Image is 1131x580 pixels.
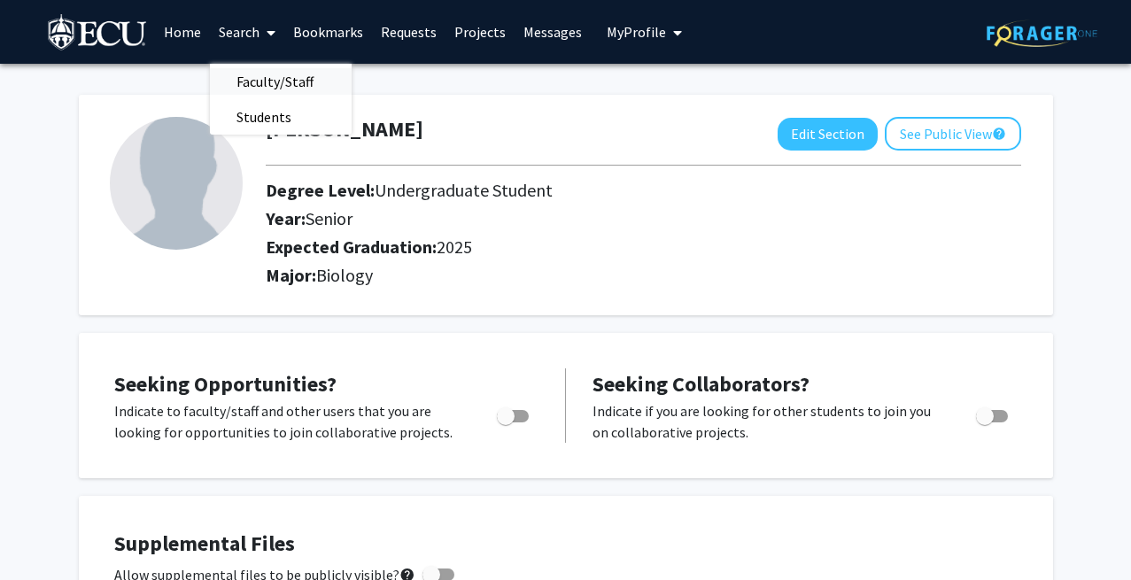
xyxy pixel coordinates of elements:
[987,19,1097,47] img: ForagerOne Logo
[445,1,515,63] a: Projects
[778,118,878,151] button: Edit Section
[515,1,591,63] a: Messages
[114,531,1018,557] h4: Supplemental Files
[372,1,445,63] a: Requests
[210,1,284,63] a: Search
[306,207,352,229] span: Senior
[437,236,472,258] span: 2025
[210,68,352,95] a: Faculty/Staff
[210,104,352,130] a: Students
[266,265,1021,286] h2: Major:
[114,370,337,398] span: Seeking Opportunities?
[155,1,210,63] a: Home
[375,179,553,201] span: Undergraduate Student
[593,400,942,443] p: Indicate if you are looking for other students to join you on collaborative projects.
[266,208,899,229] h2: Year:
[210,64,340,99] span: Faculty/Staff
[593,370,810,398] span: Seeking Collaborators?
[114,400,463,443] p: Indicate to faculty/staff and other users that you are looking for opportunities to join collabor...
[490,400,538,427] div: Toggle
[992,123,1006,144] mat-icon: help
[210,99,318,135] span: Students
[266,117,423,143] h1: [PERSON_NAME]
[969,400,1018,427] div: Toggle
[885,117,1021,151] button: See Public View
[266,180,899,201] h2: Degree Level:
[48,14,149,54] img: East Carolina University Logo
[266,236,899,258] h2: Expected Graduation:
[13,500,75,567] iframe: Chat
[316,264,373,286] span: Biology
[284,1,372,63] a: Bookmarks
[110,117,243,250] img: Profile Picture
[607,23,666,41] span: My Profile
